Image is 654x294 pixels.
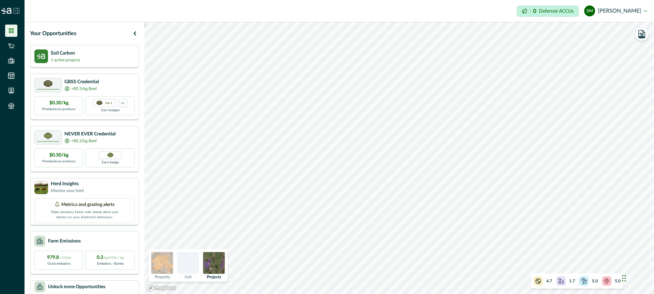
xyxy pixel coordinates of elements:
p: Gross emissions [47,261,71,266]
p: Herd Insights [51,180,84,188]
p: Greenham Beef Sustainability Standard [37,89,59,90]
img: Greenham NEVER EVER certification badge [107,152,113,158]
img: certification logo [44,80,52,87]
p: Deferred ACCUs [539,9,574,14]
div: Drag [622,268,626,289]
iframe: Chat Widget [620,261,654,294]
p: 5.0 [615,278,621,284]
p: Soil Carbon [51,50,80,57]
p: Earn badges [101,107,120,113]
p: Your Opportunities [30,29,76,38]
p: $0.30/kg [49,152,68,159]
img: certification logo [96,101,103,105]
img: projects preview [203,252,225,274]
p: Unlock more Opportunities [48,283,105,291]
p: 5.0 [592,278,598,284]
p: Earn badge [102,159,119,165]
img: property preview [151,252,173,274]
p: Monitor your herd [51,188,84,194]
p: Soil [185,275,191,279]
p: Premiums on produce [42,159,75,164]
button: steve le moenic[PERSON_NAME] [584,3,647,19]
p: 1+ [121,101,125,105]
p: Projects [207,275,221,279]
span: t CO2e [60,256,71,260]
p: Greenham NEVER EVER Beef Program [37,141,59,142]
p: Emissions - Barley [97,261,124,266]
span: kg CO2e / kg [104,256,124,260]
p: +$0.3/kg Beef [71,138,97,144]
p: Metrics and grazing alerts [61,201,114,208]
p: 0 [533,9,536,14]
p: Tier 1 [105,101,112,105]
a: Mapbox logo [146,284,176,292]
p: Property [155,275,170,279]
img: certification logo [44,132,52,139]
p: GBSS Credential [64,78,99,86]
p: Make decisions faster with simple alerts and metrics on your livestock’s behaviour. [50,208,119,220]
p: 0.3 [97,254,124,261]
p: Premiums on produce [42,107,75,112]
p: NEVER EVER Credential [64,131,115,138]
p: Farm Emissions [48,238,81,245]
p: 1.7 [569,278,575,284]
div: more credentials avaialble [119,99,127,107]
p: 1 active projects [51,57,80,63]
p: 979.8 [47,254,71,261]
p: 4.7 [546,278,552,284]
p: +$0.3/kg Beef [71,86,97,92]
p: $0.30/kg [49,100,68,107]
img: Logo [1,8,12,14]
